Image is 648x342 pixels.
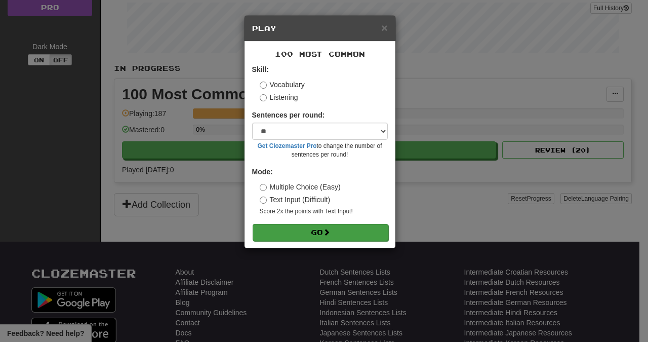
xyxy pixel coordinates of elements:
button: Close [381,22,387,33]
label: Vocabulary [260,80,305,90]
strong: Skill: [252,65,269,73]
small: to change the number of sentences per round! [252,142,388,159]
span: × [381,22,387,33]
input: Listening [260,94,267,101]
h5: Play [252,23,388,33]
label: Sentences per round: [252,110,325,120]
label: Listening [260,92,298,102]
input: Multiple Choice (Easy) [260,184,267,191]
input: Text Input (Difficult) [260,197,267,204]
a: Get Clozemaster Pro [258,142,317,149]
strong: Mode: [252,168,273,176]
button: Go [253,224,388,241]
span: 100 Most Common [275,50,365,58]
label: Text Input (Difficult) [260,195,331,205]
label: Multiple Choice (Easy) [260,182,341,192]
small: Score 2x the points with Text Input ! [260,207,388,216]
input: Vocabulary [260,82,267,89]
